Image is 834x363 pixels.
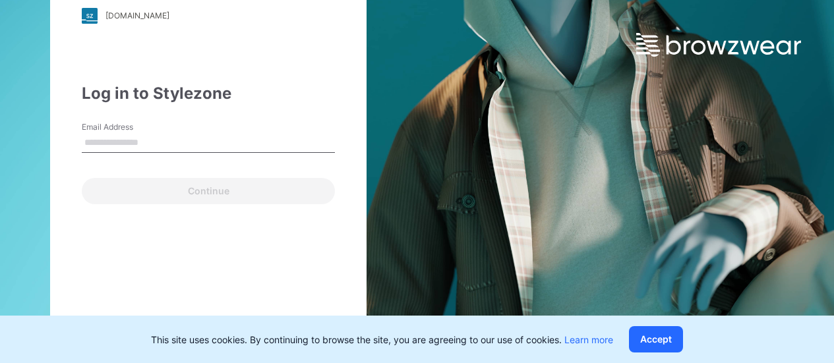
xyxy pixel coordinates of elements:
div: [DOMAIN_NAME] [105,11,169,20]
img: stylezone-logo.562084cfcfab977791bfbf7441f1a819.svg [82,8,98,24]
div: Log in to Stylezone [82,82,335,105]
img: browzwear-logo.e42bd6dac1945053ebaf764b6aa21510.svg [636,33,801,57]
a: [DOMAIN_NAME] [82,8,335,24]
button: Accept [629,326,683,352]
a: Learn more [564,334,613,345]
p: This site uses cookies. By continuing to browse the site, you are agreeing to our use of cookies. [151,333,613,347]
label: Email Address [82,121,174,133]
